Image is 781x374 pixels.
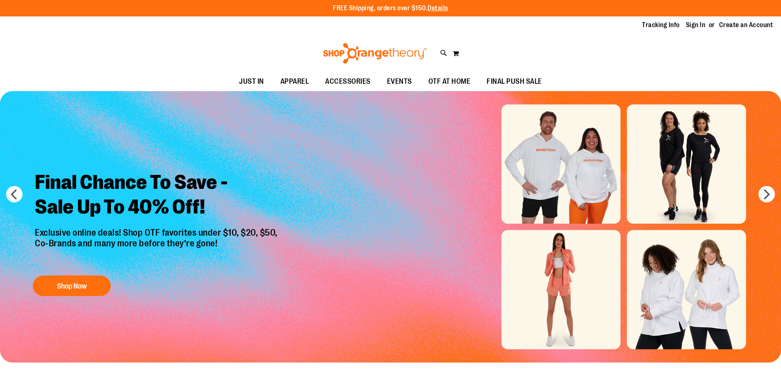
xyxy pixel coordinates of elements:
a: EVENTS [379,72,420,91]
span: FINAL PUSH SALE [487,72,542,91]
span: OTF AT HOME [428,72,471,91]
span: EVENTS [387,72,412,91]
span: ACCESSORIES [325,72,371,91]
a: APPAREL [272,72,317,91]
a: Details [428,5,448,12]
a: ACCESSORIES [317,72,379,91]
a: Tracking Info [642,21,680,30]
a: JUST IN [231,72,272,91]
a: Final Chance To Save -Sale Up To 40% Off! Exclusive online deals! Shop OTF favorites under $10, $... [29,164,286,301]
a: Sign In [686,21,706,30]
span: JUST IN [239,72,264,91]
p: FREE Shipping, orders over $150. [333,4,448,13]
a: Create an Account [719,21,773,30]
button: Shop Now [33,275,111,296]
a: FINAL PUSH SALE [478,72,550,91]
img: Shop Orangetheory [322,43,428,64]
p: Exclusive online deals! Shop OTF favorites under $10, $20, $50, Co-Brands and many more before th... [29,227,286,268]
button: next [758,186,775,202]
button: prev [6,186,23,202]
span: APPAREL [280,72,309,91]
h2: Final Chance To Save - Sale Up To 40% Off! [29,164,286,227]
a: OTF AT HOME [420,72,479,91]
